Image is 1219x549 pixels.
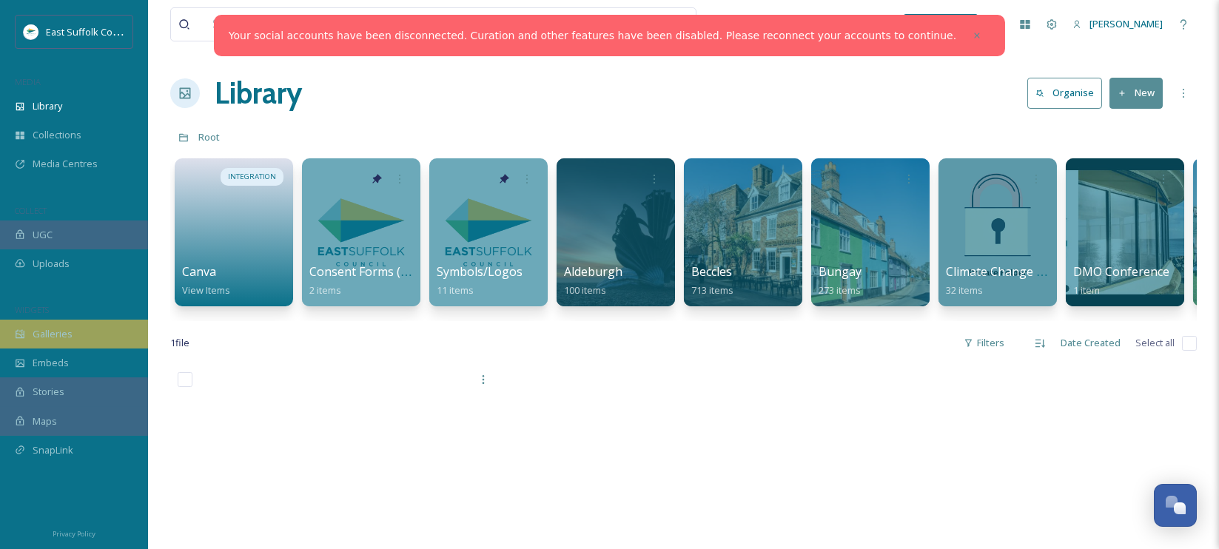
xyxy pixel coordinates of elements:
[33,327,73,341] span: Galleries
[182,283,230,297] span: View Items
[170,151,298,306] a: INTEGRATIONCanvaView Items
[946,263,1122,280] span: Climate Change & Sustainability
[198,128,220,146] a: Root
[1135,336,1175,350] span: Select all
[228,172,276,182] span: INTEGRATION
[309,265,457,297] a: Consent Forms (Template)2 items
[437,283,474,297] span: 11 items
[33,128,81,142] span: Collections
[170,336,189,350] span: 1 file
[205,8,575,41] input: Search your library
[564,265,622,297] a: Aldeburgh100 items
[53,524,95,542] a: Privacy Policy
[15,304,49,315] span: WIDGETS
[15,205,47,216] span: COLLECT
[33,157,98,171] span: Media Centres
[956,329,1012,357] div: Filters
[309,263,457,280] span: Consent Forms (Template)
[819,283,861,297] span: 273 items
[946,265,1122,297] a: Climate Change & Sustainability32 items
[691,263,732,280] span: Beccles
[33,414,57,428] span: Maps
[46,24,133,38] span: East Suffolk Council
[33,99,62,113] span: Library
[564,283,606,297] span: 100 items
[691,283,733,297] span: 713 items
[1073,265,1169,297] a: DMO Conference1 item
[1053,329,1128,357] div: Date Created
[33,385,64,399] span: Stories
[309,283,341,297] span: 2 items
[53,529,95,539] span: Privacy Policy
[946,283,983,297] span: 32 items
[33,443,73,457] span: SnapLink
[33,228,53,242] span: UGC
[904,14,978,35] a: What's New
[1065,10,1170,38] a: [PERSON_NAME]
[437,263,523,280] span: Symbols/Logos
[437,265,523,297] a: Symbols/Logos11 items
[33,257,70,271] span: Uploads
[182,263,216,280] span: Canva
[1073,263,1169,280] span: DMO Conference
[1027,78,1109,108] a: Organise
[1109,78,1163,108] button: New
[691,265,733,297] a: Beccles713 items
[602,10,688,38] a: View all files
[819,265,862,297] a: Bungay273 items
[215,71,302,115] a: Library
[33,356,69,370] span: Embeds
[1154,484,1197,527] button: Open Chat
[1073,283,1100,297] span: 1 item
[819,263,862,280] span: Bungay
[1089,17,1163,30] span: [PERSON_NAME]
[24,24,38,39] img: ESC%20Logo.png
[229,28,956,44] a: Your social accounts have been disconnected. Curation and other features have been disabled. Plea...
[15,76,41,87] span: MEDIA
[564,263,622,280] span: Aldeburgh
[198,130,220,144] span: Root
[1027,78,1102,108] button: Organise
